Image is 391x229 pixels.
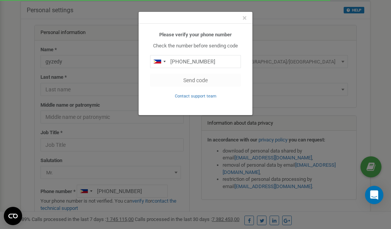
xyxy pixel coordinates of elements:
small: Contact support team [175,94,217,99]
button: Open CMP widget [4,207,22,225]
button: Close [242,14,247,22]
input: 0905 123 4567 [150,55,241,68]
div: Open Intercom Messenger [365,186,383,204]
button: Send code [150,74,241,87]
b: Please verify your phone number [159,32,232,37]
a: Contact support team [175,93,217,99]
div: Telephone country code [150,55,168,68]
p: Check the number before sending code [150,42,241,50]
span: × [242,13,247,23]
